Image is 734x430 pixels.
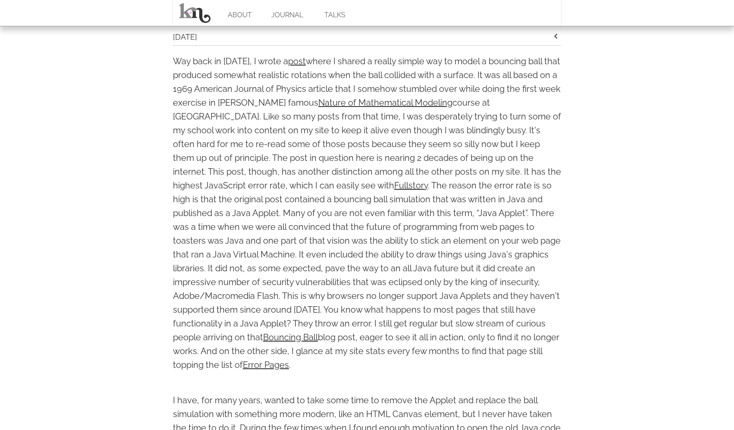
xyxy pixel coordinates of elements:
[288,56,306,66] a: post
[243,360,289,370] a: Error Pages
[263,332,318,342] a: Bouncing Ball
[173,31,551,45] div: [DATE]
[551,31,561,41] i: keyboard_arrow_left
[318,97,452,108] a: Nature of Mathematical Modeling
[394,180,428,191] a: Fullstory
[173,54,561,372] p: Way back in [DATE], I wrote a where I shared a really simple way to model a bouncing ball that pr...
[551,34,561,43] a: keyboard_arrow_left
